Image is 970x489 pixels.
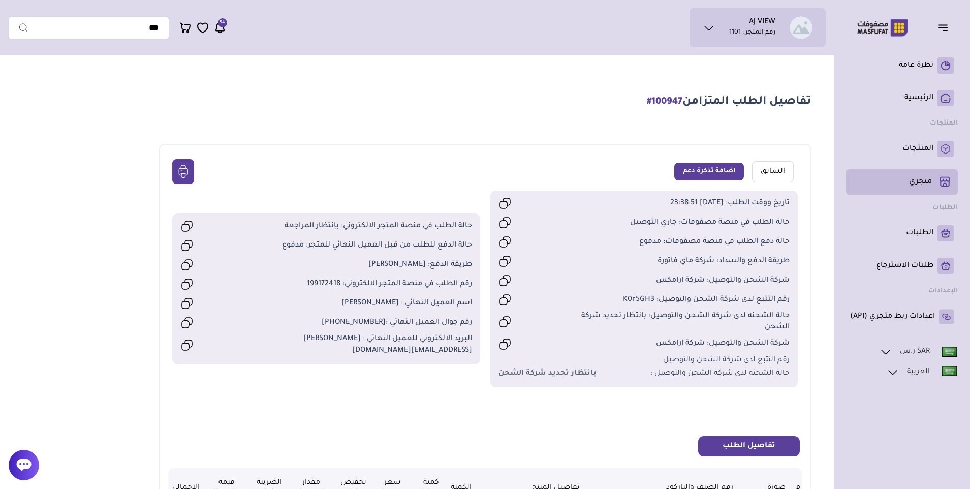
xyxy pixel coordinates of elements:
a: نظرة عامة [850,57,954,74]
span: شركة الشحن والتوصيل: شركة ارامكس [571,275,790,286]
span: 94 [220,18,225,27]
a: 94 [214,21,226,34]
a: طلبات الاسترجاع [850,258,954,274]
a: السابق [752,161,794,182]
span: حالة الشحنه لدى شركة الشحن والتوصيل: بانتظار تحديد شركة الشحن [571,311,790,333]
a: الطلبات [850,225,954,241]
img: AJ VIEW [790,16,812,39]
a: العربية [886,365,958,379]
span: حالة الشحنه لدى شركة الشحن والتوصيل : [650,368,790,379]
p: طلبات الاسترجاع [876,261,933,271]
img: Eng [942,347,957,357]
span: رقم جوال العميل النهائي : [253,317,472,328]
p: رقم المتجر : 1101 [729,28,775,38]
strong: الطلبات [932,204,958,211]
span: طريقة الدفع والسداد: شركة ماي فاتورة [571,256,790,267]
span: رقم الطلب في منصة المتجر الالكتروني: 199172418 [253,279,472,290]
h1: AJ VIEW [749,18,775,28]
p: متجري [909,177,932,187]
span: حالة دفع الطلب في منصة مصفوفات: مدفوع [571,236,790,248]
span: تاريخ ووقت الطلب: [DATE] 23:38:51 [571,198,790,209]
p: الرئيسية [904,93,933,103]
span: طريقة الدفع: [PERSON_NAME] [253,259,472,270]
button: تفاصيل الطلب [698,436,800,456]
p: نظرة عامة [899,60,933,71]
a: المنتجات [850,141,954,157]
h1: تفاصيل الطلب المتزامن [647,94,811,110]
img: Logo [850,18,915,38]
button: اضافة تذكرة دعم [674,163,744,180]
span: حالة الدفع للطلب من قبل العميل النهائي للمتجر: مدفوع [253,240,472,251]
p: اعدادات ربط متجري (API) [850,312,935,322]
span: البريد الإلكتروني للعميل النهائي : [PERSON_NAME][EMAIL_ADDRESS][DOMAIN_NAME] [253,333,472,356]
a: اعدادات ربط متجري (API) [850,309,954,325]
span: شركة الشحن والتوصيل: شركة ارامكس [571,338,790,349]
span: اسم العميل النهائي : [PERSON_NAME] [253,298,472,309]
strong: بانتظار تحديد شركة الشحن [498,368,597,379]
a: الرئيسية [850,90,954,106]
span: رقم التتبع لدى شركة الشحن والتوصيل: K0r5GH3 [571,294,790,305]
a: متجري [850,173,954,191]
p: المنتجات [902,144,933,154]
span: حالة الطلب في منصة المتجر الالكتروني: بإنتظار المراجعة [253,221,472,232]
span: حالة الطلب في منصة مصفوفات: جاري التوصيل [571,217,790,228]
p: الطلبات [906,228,933,238]
span: #100947 [647,97,682,107]
strong: المنتجات [930,120,958,127]
span: رقم التتبع لدى شركة الشحن والتوصيل: [661,355,790,366]
span: [PHONE_NUMBER] [322,319,386,327]
a: SAR ر.س [879,345,958,358]
strong: الإعدادات [928,288,958,295]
